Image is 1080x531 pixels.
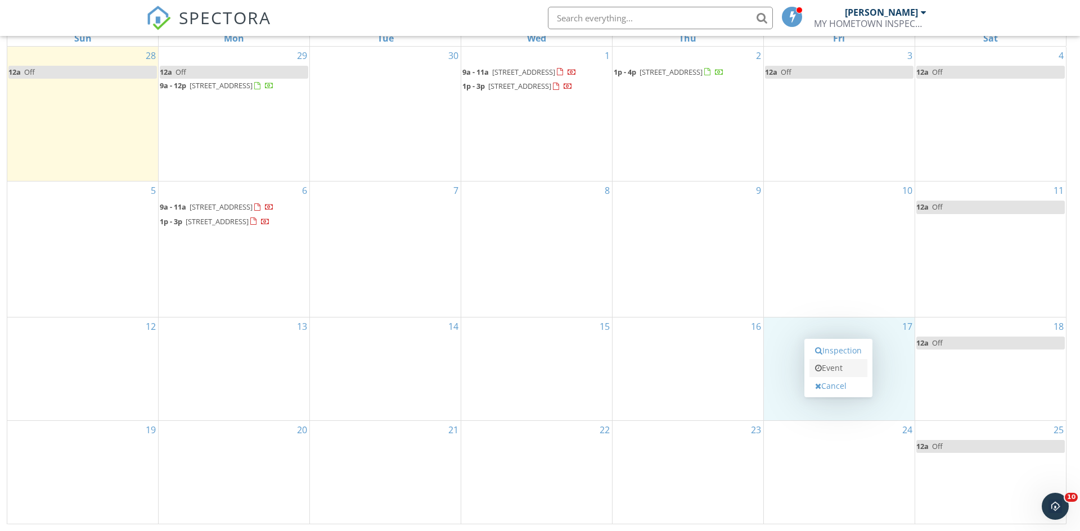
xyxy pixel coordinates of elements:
td: Go to October 3, 2025 [763,47,915,181]
a: Go to October 14, 2025 [446,317,461,335]
a: Friday [831,30,847,46]
td: Go to October 13, 2025 [159,317,310,421]
td: Go to September 30, 2025 [310,47,461,181]
span: Off [175,67,186,77]
td: Go to October 22, 2025 [461,421,613,524]
span: 12a [916,441,929,451]
a: 1p - 4p [STREET_ADDRESS] [614,67,724,77]
td: Go to September 29, 2025 [159,47,310,181]
a: Go to October 20, 2025 [295,421,309,439]
td: Go to October 8, 2025 [461,181,613,317]
span: Off [932,441,943,451]
span: 9a - 11a [462,67,489,77]
a: Go to October 2, 2025 [754,47,763,65]
span: [STREET_ADDRESS] [186,216,249,226]
iframe: Intercom live chat [1042,493,1069,520]
span: Off [781,67,791,77]
div: [PERSON_NAME] [845,7,918,18]
td: Go to October 15, 2025 [461,317,613,421]
span: 9a - 12p [160,80,186,90]
td: Go to October 21, 2025 [310,421,461,524]
td: Go to October 24, 2025 [763,421,915,524]
span: Off [932,202,943,212]
a: Go to October 24, 2025 [900,421,915,439]
span: [STREET_ADDRESS] [488,81,551,91]
span: 1p - 3p [462,81,485,91]
img: The Best Home Inspection Software - Spectora [146,6,171,30]
td: Go to October 17, 2025 [763,317,915,421]
div: MY HOMETOWN INSPECTIONS, LLC [814,18,926,29]
a: SPECTORA [146,15,271,39]
a: Go to October 16, 2025 [749,317,763,335]
td: Go to October 6, 2025 [159,181,310,317]
td: Go to October 19, 2025 [7,421,159,524]
span: 12a [916,67,929,77]
a: Go to October 6, 2025 [300,181,309,199]
td: Go to October 10, 2025 [763,181,915,317]
a: Go to October 1, 2025 [602,47,612,65]
span: [STREET_ADDRESS] [640,67,703,77]
span: SPECTORA [179,6,271,29]
a: 9a - 11a [STREET_ADDRESS] [160,202,274,212]
a: Sunday [72,30,94,46]
a: Inspection [809,342,867,360]
td: Go to October 7, 2025 [310,181,461,317]
td: Go to October 16, 2025 [612,317,763,421]
a: Go to October 8, 2025 [602,181,612,199]
span: [STREET_ADDRESS] [492,67,555,77]
span: Off [932,67,943,77]
span: [STREET_ADDRESS] [190,202,253,212]
a: Go to October 12, 2025 [143,317,158,335]
a: 1p - 3p [STREET_ADDRESS] [160,215,308,229]
td: Go to October 5, 2025 [7,181,159,317]
a: 9a - 12p [STREET_ADDRESS] [160,80,274,90]
a: 9a - 11a [STREET_ADDRESS] [160,201,308,214]
a: 9a - 11a [STREET_ADDRESS] [462,67,577,77]
input: Search everything... [548,7,773,29]
a: Go to October 9, 2025 [754,181,763,199]
a: 1p - 3p [STREET_ADDRESS] [462,80,611,93]
a: Event [809,359,867,377]
a: Go to October 19, 2025 [143,421,158,439]
td: Go to October 25, 2025 [915,421,1066,524]
span: 12a [8,67,21,77]
a: Go to October 21, 2025 [446,421,461,439]
td: Go to October 4, 2025 [915,47,1066,181]
span: 10 [1065,493,1078,502]
span: 1p - 4p [614,67,636,77]
a: Saturday [981,30,1000,46]
td: Go to September 28, 2025 [7,47,159,181]
a: 9a - 12p [STREET_ADDRESS] [160,79,308,93]
a: Cancel [809,377,867,395]
a: Thursday [677,30,699,46]
a: Go to October 18, 2025 [1051,317,1066,335]
td: Go to October 23, 2025 [612,421,763,524]
a: 9a - 11a [STREET_ADDRESS] [462,66,611,79]
span: 12a [765,67,777,77]
td: Go to October 14, 2025 [310,317,461,421]
a: 1p - 3p [STREET_ADDRESS] [462,81,573,91]
td: Go to October 20, 2025 [159,421,310,524]
a: Tuesday [375,30,396,46]
a: Wednesday [525,30,548,46]
td: Go to October 12, 2025 [7,317,159,421]
span: [STREET_ADDRESS] [190,80,253,90]
a: Go to October 7, 2025 [451,181,461,199]
a: Go to October 5, 2025 [148,181,158,199]
td: Go to October 9, 2025 [612,181,763,317]
span: 12a [160,67,172,77]
a: 1p - 4p [STREET_ADDRESS] [614,66,762,79]
a: Go to October 4, 2025 [1056,47,1066,65]
a: Go to October 25, 2025 [1051,421,1066,439]
span: Off [24,67,35,77]
a: Go to September 28, 2025 [143,47,158,65]
td: Go to October 18, 2025 [915,317,1066,421]
td: Go to October 2, 2025 [612,47,763,181]
a: Go to October 23, 2025 [749,421,763,439]
a: Go to October 11, 2025 [1051,181,1066,199]
span: 1p - 3p [160,216,182,226]
a: Go to October 10, 2025 [900,181,915,199]
a: Go to October 17, 2025 [900,317,915,335]
a: Go to October 3, 2025 [905,47,915,65]
a: 1p - 3p [STREET_ADDRESS] [160,216,270,226]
